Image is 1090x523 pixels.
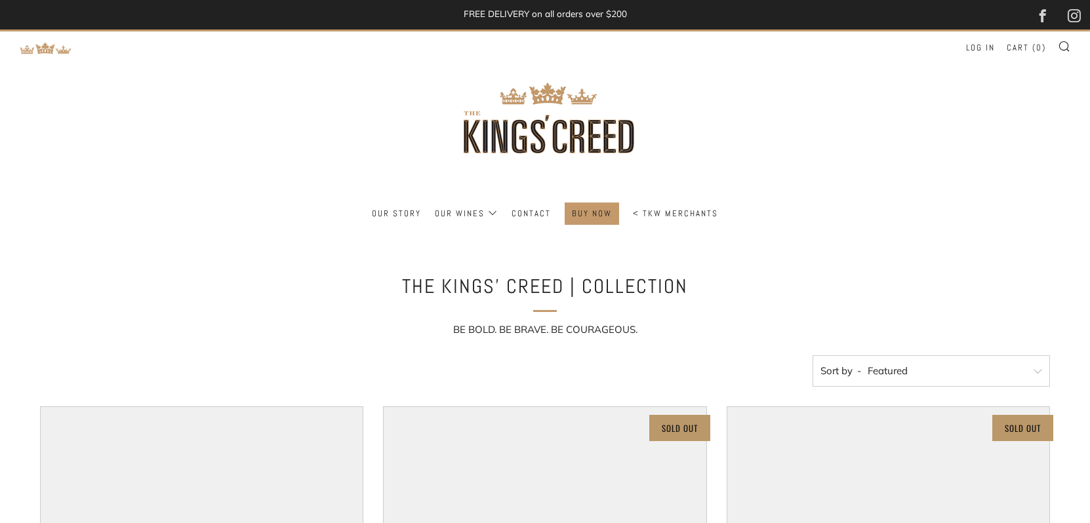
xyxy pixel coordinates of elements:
a: < TKW Merchants [633,203,718,224]
img: Return to TKW Merchants [20,42,72,54]
a: Our Wines [435,203,498,224]
a: Contact [512,203,551,224]
a: Our Story [372,203,421,224]
a: Return to TKW Merchants [20,41,72,53]
div: BE BOLD. BE BRAVE. BE COURAGEOUS. [348,320,742,339]
a: BUY NOW [572,203,612,224]
p: Sold Out [1005,419,1041,436]
h1: The Kings' Creed | Collection [348,269,742,304]
p: Sold Out [662,419,698,436]
a: Log in [966,37,995,58]
span: 0 [1036,42,1042,53]
a: Cart (0) [1007,37,1046,58]
img: three kings wine merchants [427,31,663,203]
